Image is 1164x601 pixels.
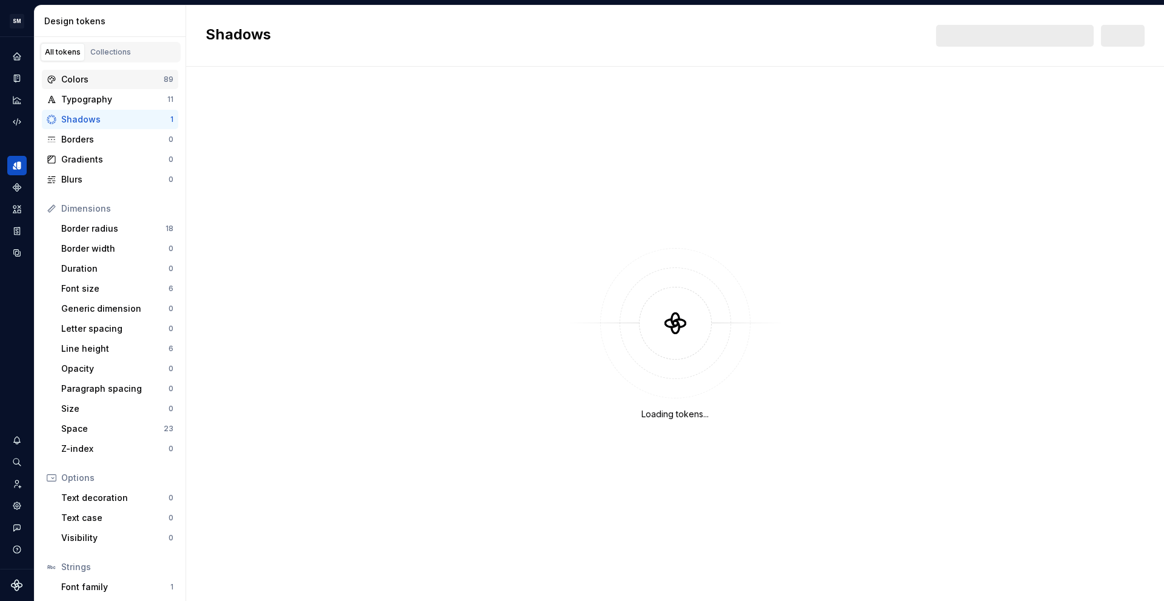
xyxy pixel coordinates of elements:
[42,170,178,189] a: Blurs0
[61,203,173,215] div: Dimensions
[56,339,178,358] a: Line height6
[166,224,173,233] div: 18
[170,115,173,124] div: 1
[56,439,178,458] a: Z-index0
[169,135,173,144] div: 0
[61,383,169,395] div: Paragraph spacing
[42,90,178,109] a: Typography11
[164,424,173,434] div: 23
[61,443,169,455] div: Z-index
[42,130,178,149] a: Borders0
[61,283,169,295] div: Font size
[169,493,173,503] div: 0
[61,512,169,524] div: Text case
[167,95,173,104] div: 11
[164,75,173,84] div: 89
[61,403,169,415] div: Size
[56,279,178,298] a: Font size6
[7,518,27,537] button: Contact support
[7,474,27,494] a: Invite team
[61,532,169,544] div: Visibility
[56,239,178,258] a: Border width0
[7,178,27,197] a: Components
[44,15,181,27] div: Design tokens
[56,359,178,378] a: Opacity0
[61,303,169,315] div: Generic dimension
[169,175,173,184] div: 0
[169,304,173,314] div: 0
[7,431,27,450] button: Notifications
[7,243,27,263] a: Data sources
[56,528,178,548] a: Visibility0
[61,153,169,166] div: Gradients
[61,73,164,86] div: Colors
[61,492,169,504] div: Text decoration
[61,561,173,573] div: Strings
[10,14,24,29] div: SM
[7,496,27,515] a: Settings
[169,264,173,274] div: 0
[206,25,271,47] h2: Shadows
[90,47,131,57] div: Collections
[56,508,178,528] a: Text case0
[7,452,27,472] button: Search ⌘K
[11,579,23,591] svg: Supernova Logo
[7,90,27,110] a: Analytics
[169,533,173,543] div: 0
[169,444,173,454] div: 0
[42,110,178,129] a: Shadows1
[169,364,173,374] div: 0
[169,513,173,523] div: 0
[61,343,169,355] div: Line height
[7,200,27,219] a: Assets
[61,223,166,235] div: Border radius
[61,423,164,435] div: Space
[56,419,178,438] a: Space23
[61,363,169,375] div: Opacity
[56,219,178,238] a: Border radius18
[61,133,169,146] div: Borders
[61,581,170,593] div: Font family
[61,263,169,275] div: Duration
[61,113,170,126] div: Shadows
[56,299,178,318] a: Generic dimension0
[641,408,709,420] div: Loading tokens...
[7,112,27,132] a: Code automation
[61,472,173,484] div: Options
[45,47,81,57] div: All tokens
[169,324,173,334] div: 0
[61,243,169,255] div: Border width
[56,319,178,338] a: Letter spacing0
[7,69,27,88] a: Documentation
[170,582,173,592] div: 1
[169,344,173,354] div: 6
[169,384,173,394] div: 0
[169,404,173,414] div: 0
[56,488,178,508] a: Text decoration0
[61,173,169,186] div: Blurs
[56,379,178,398] a: Paragraph spacing0
[61,323,169,335] div: Letter spacing
[169,155,173,164] div: 0
[56,577,178,597] a: Font family1
[56,259,178,278] a: Duration0
[61,93,167,106] div: Typography
[7,47,27,66] a: Home
[7,221,27,241] a: Storybook stories
[42,150,178,169] a: Gradients0
[7,156,27,175] a: Design tokens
